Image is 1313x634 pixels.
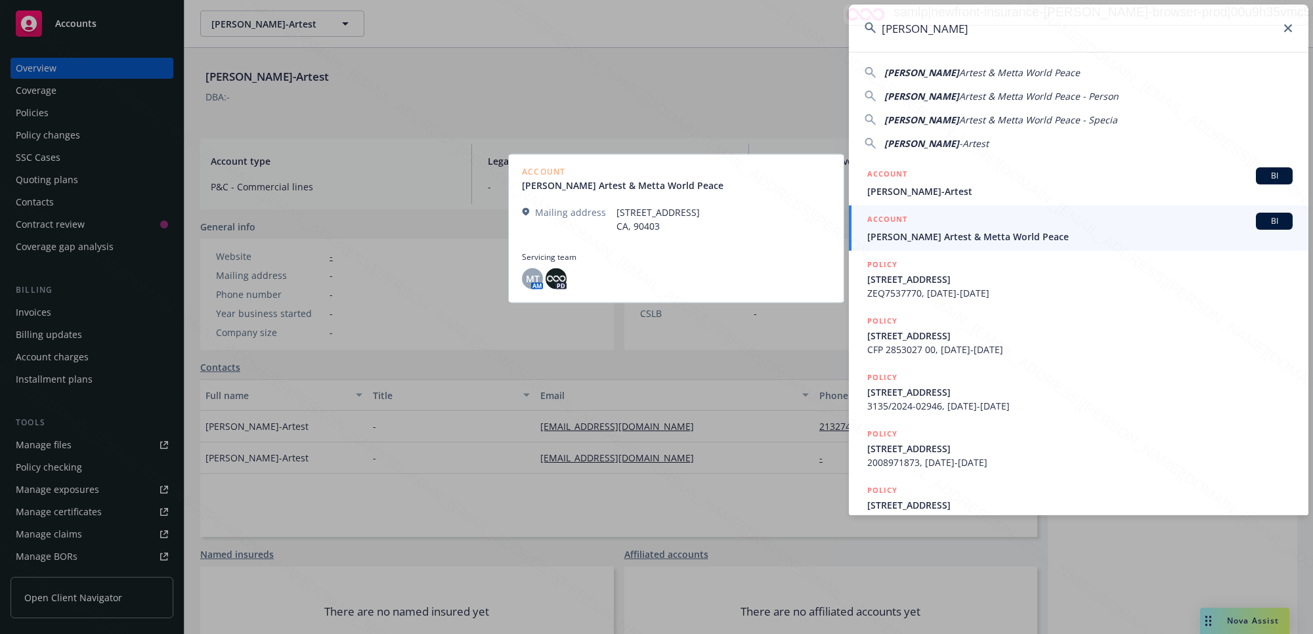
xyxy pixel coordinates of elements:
[867,213,907,228] h5: ACCOUNT
[884,137,959,150] span: [PERSON_NAME]
[1261,215,1287,227] span: BI
[867,512,1293,526] span: ZEQ7537770, [DATE]-[DATE]
[959,114,1117,126] span: Artest & Metta World Peace - Specia
[867,498,1293,512] span: [STREET_ADDRESS]
[849,251,1308,307] a: POLICY[STREET_ADDRESS]ZEQ7537770, [DATE]-[DATE]
[867,230,1293,243] span: [PERSON_NAME] Artest & Metta World Peace
[849,5,1308,52] input: Search...
[867,455,1293,469] span: 2008971873, [DATE]-[DATE]
[849,307,1308,364] a: POLICY[STREET_ADDRESS]CFP 2853027 00, [DATE]-[DATE]
[884,66,959,79] span: [PERSON_NAME]
[849,420,1308,476] a: POLICY[STREET_ADDRESS]2008971873, [DATE]-[DATE]
[867,258,897,271] h5: POLICY
[867,272,1293,286] span: [STREET_ADDRESS]
[867,442,1293,455] span: [STREET_ADDRESS]
[867,329,1293,343] span: [STREET_ADDRESS]
[849,364,1308,420] a: POLICY[STREET_ADDRESS]3135/2024-02946, [DATE]-[DATE]
[867,184,1293,198] span: [PERSON_NAME]-Artest
[849,476,1308,533] a: POLICY[STREET_ADDRESS]ZEQ7537770, [DATE]-[DATE]
[867,484,897,497] h5: POLICY
[867,314,897,328] h5: POLICY
[867,167,907,183] h5: ACCOUNT
[867,385,1293,399] span: [STREET_ADDRESS]
[867,371,897,384] h5: POLICY
[867,427,897,440] h5: POLICY
[959,66,1080,79] span: Artest & Metta World Peace
[959,90,1119,102] span: Artest & Metta World Peace - Person
[1261,170,1287,182] span: BI
[867,399,1293,413] span: 3135/2024-02946, [DATE]-[DATE]
[884,114,959,126] span: [PERSON_NAME]
[849,205,1308,251] a: ACCOUNTBI[PERSON_NAME] Artest & Metta World Peace
[867,343,1293,356] span: CFP 2853027 00, [DATE]-[DATE]
[867,286,1293,300] span: ZEQ7537770, [DATE]-[DATE]
[849,160,1308,205] a: ACCOUNTBI[PERSON_NAME]-Artest
[959,137,989,150] span: -Artest
[884,90,959,102] span: [PERSON_NAME]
